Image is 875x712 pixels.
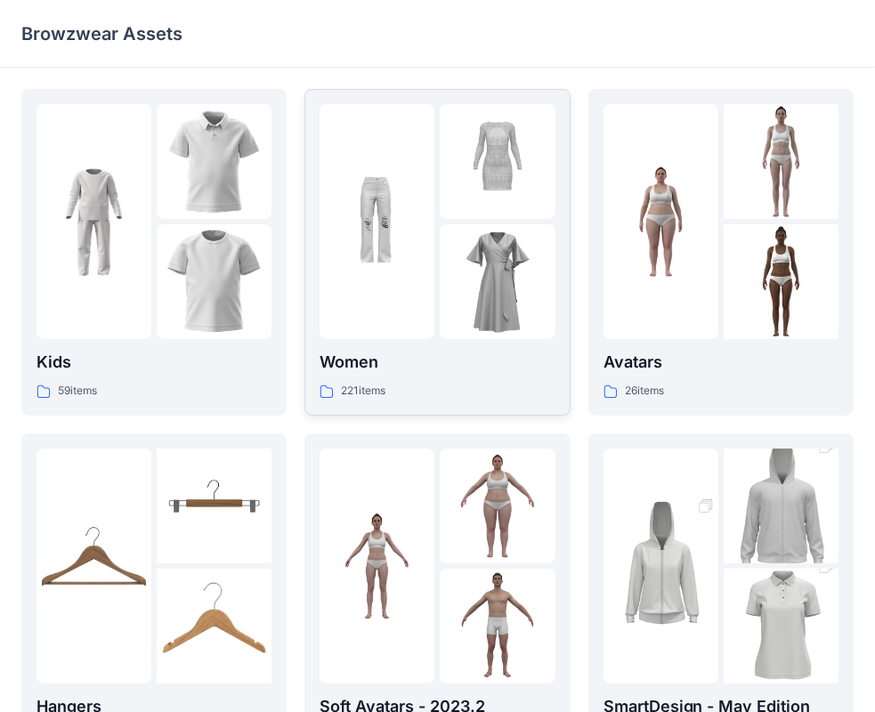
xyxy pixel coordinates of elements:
img: folder 3 [157,569,271,684]
p: 221 items [341,382,385,400]
img: folder 1 [604,165,718,279]
img: folder 2 [440,449,555,563]
p: Browzwear Assets [21,21,182,46]
img: folder 1 [36,165,151,279]
img: folder 1 [320,165,434,279]
img: folder 3 [157,224,271,339]
img: folder 2 [440,104,555,219]
p: 26 items [625,382,664,400]
img: folder 1 [604,480,718,652]
img: folder 2 [724,104,839,219]
img: folder 2 [157,104,271,219]
img: folder 1 [36,508,151,623]
img: folder 1 [320,508,434,623]
p: Women [320,350,555,375]
p: Kids [36,350,271,375]
img: folder 2 [724,420,839,593]
a: folder 1folder 2folder 3Avatars26items [588,89,854,416]
img: folder 3 [724,224,839,339]
a: folder 1folder 2folder 3Women221items [304,89,570,416]
p: Avatars [604,350,839,375]
img: folder 2 [157,449,271,563]
p: 59 items [58,382,97,400]
img: folder 3 [440,569,555,684]
a: folder 1folder 2folder 3Kids59items [21,89,287,416]
img: folder 3 [440,224,555,339]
